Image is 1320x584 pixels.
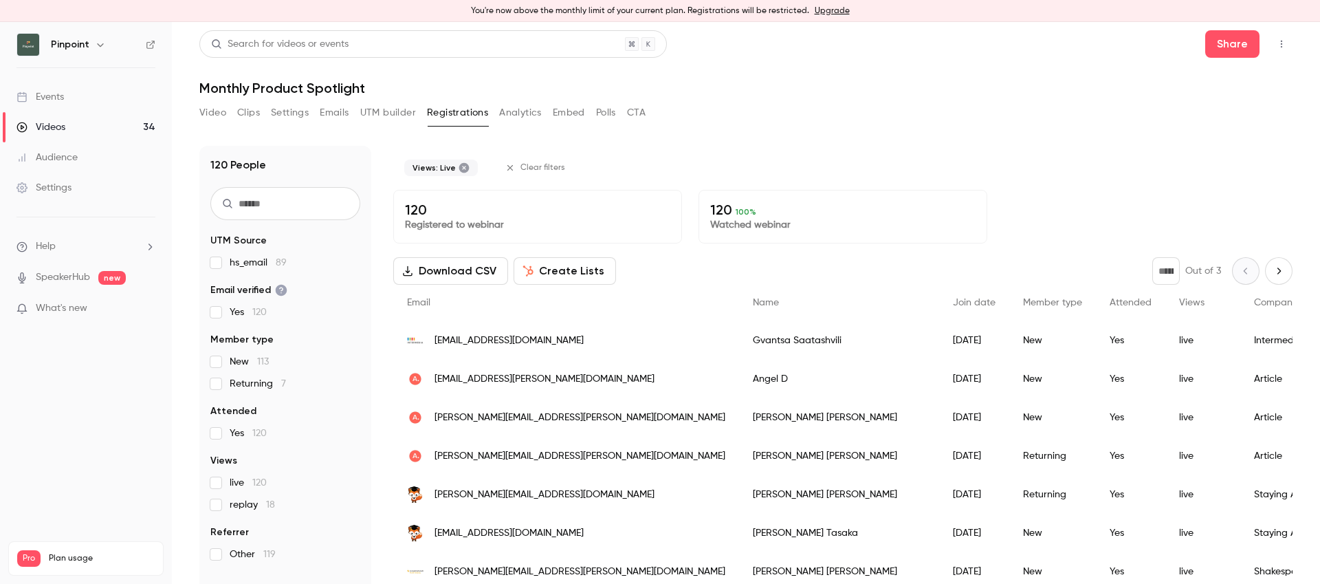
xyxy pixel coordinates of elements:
[1009,398,1096,437] div: New
[1096,321,1165,360] div: Yes
[1205,30,1259,58] button: Share
[49,129,264,213] div: we use the hubspot integration to track registrations, but 'view' data is quite limited. do you h...
[230,476,267,490] span: live
[939,437,1009,475] div: [DATE]
[434,372,654,387] span: [EMAIL_ADDRESS][PERSON_NAME][DOMAIN_NAME]
[953,298,995,307] span: Join date
[434,334,584,348] span: [EMAIL_ADDRESS][DOMAIN_NAME]
[739,398,939,437] div: [PERSON_NAME] [PERSON_NAME]
[276,258,287,268] span: 89
[1165,360,1240,398] div: live
[11,287,144,317] div: what's the use case? :)
[22,69,214,110] div: You will be notified here and by email ( )
[230,355,269,369] span: New
[36,270,90,285] a: SpeakerHub
[16,181,71,195] div: Settings
[215,6,241,32] button: Home
[1265,257,1292,285] button: Next page
[1185,264,1221,278] p: Out of 3
[739,360,939,398] div: Angel D
[22,83,194,108] a: [PERSON_NAME][EMAIL_ADDRESS][DOMAIN_NAME]
[22,295,133,309] div: what's the use case? :)
[939,321,1009,360] div: [DATE]
[210,234,360,561] section: facet-groups
[17,34,39,56] img: Pinpoint
[1165,475,1240,514] div: live
[65,451,76,462] button: Upload attachment
[1165,437,1240,475] div: live
[67,7,93,17] h1: Luuk
[252,429,267,438] span: 120
[434,488,654,502] span: [PERSON_NAME][EMAIL_ADDRESS][DOMAIN_NAME]
[230,426,267,440] span: Yes
[499,102,542,124] button: Analytics
[710,202,976,218] p: 120
[753,298,779,307] span: Name
[407,336,423,345] img: intermedia.com
[407,409,423,426] img: article.com
[407,525,423,541] img: saotg.com
[427,102,488,124] button: Registrations
[1096,398,1165,437] div: Yes
[43,451,54,462] button: Gif picker
[87,451,98,462] button: Start recording
[627,102,646,124] button: CTA
[1270,33,1292,55] button: Top Bar Actions
[407,563,423,580] img: shma.co.uk
[36,301,87,316] span: What's new
[393,257,508,285] button: Download CSV
[360,102,416,124] button: UTM builder
[266,500,275,510] span: 18
[199,80,1292,96] h1: Monthly Product Spotlight
[405,218,670,232] p: Registered to webinar
[407,371,423,387] img: article.com
[210,283,287,297] span: Email verified
[252,478,267,488] span: 120
[22,327,184,340] div: we have all of that data of course
[281,379,286,389] span: 7
[739,514,939,552] div: [PERSON_NAME] Tasaka
[1179,298,1204,307] span: Views
[230,377,286,391] span: Returning
[51,38,89,52] h6: Pinpoint
[257,357,269,367] span: 113
[407,298,430,307] span: Email
[815,6,850,17] a: Upgrade
[405,202,670,218] p: 120
[939,514,1009,552] div: [DATE]
[596,102,616,124] button: Polls
[1165,321,1240,360] div: live
[412,162,456,173] span: Views: Live
[210,157,266,173] h1: 120 People
[22,263,187,277] div: hey there, thanks for reaching out
[1165,514,1240,552] div: live
[9,6,35,32] button: go back
[520,162,565,173] span: Clear filters
[1110,298,1152,307] span: Attended
[237,102,260,124] button: Clips
[17,550,41,567] span: Pro
[11,61,264,129] div: Operator says…
[939,475,1009,514] div: [DATE]
[1165,398,1240,437] div: live
[11,318,264,350] div: Luuk says…
[459,162,470,173] button: Remove "Live views" from selected filters
[16,90,64,104] div: Events
[230,256,287,270] span: hs_email
[739,475,939,514] div: [PERSON_NAME] [PERSON_NAME]
[210,333,274,347] span: Member type
[86,226,207,239] div: joined the conversation
[49,553,155,564] span: Plan usage
[1096,360,1165,398] div: Yes
[434,449,725,464] span: [PERSON_NAME][EMAIL_ADDRESS][PERSON_NAME][DOMAIN_NAME]
[236,445,258,467] button: Send a message…
[1009,321,1096,360] div: New
[739,321,939,360] div: Gvantsa Saatashvili
[16,239,155,254] li: help-dropdown-opener
[11,61,225,118] div: You will be notified here and by email ([PERSON_NAME][EMAIL_ADDRESS][DOMAIN_NAME])
[11,255,198,285] div: hey there, thanks for reaching out
[710,218,976,232] p: Watched webinar
[11,20,264,61] div: user says…
[210,234,267,248] span: UTM Source
[252,307,267,317] span: 120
